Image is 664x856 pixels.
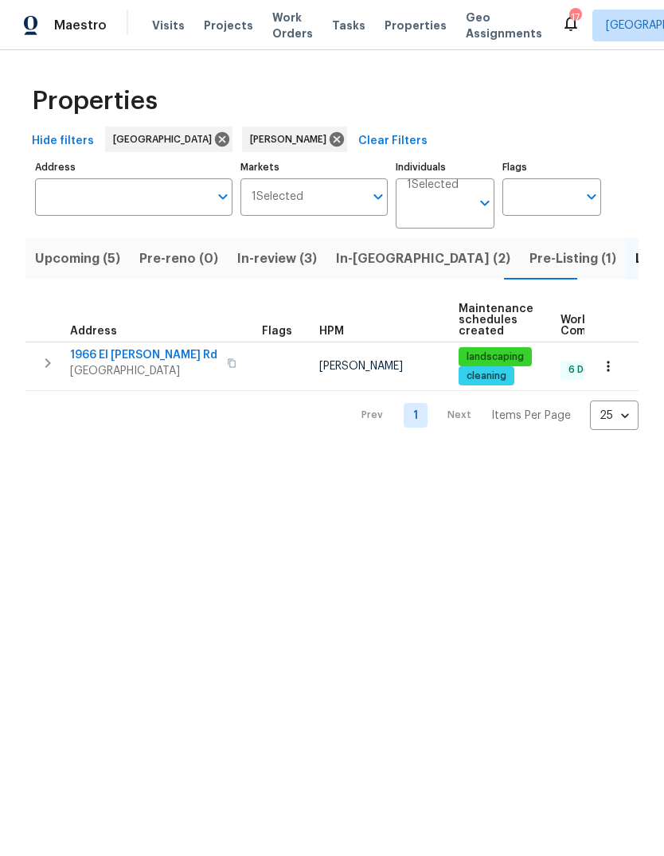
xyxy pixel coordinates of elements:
[32,131,94,151] span: Hide filters
[35,162,232,172] label: Address
[460,369,513,383] span: cleaning
[569,10,580,25] div: 17
[385,18,447,33] span: Properties
[152,18,185,33] span: Visits
[404,403,428,428] a: Goto page 1
[319,361,403,372] span: [PERSON_NAME]
[396,162,494,172] label: Individuals
[332,20,365,31] span: Tasks
[459,303,533,337] span: Maintenance schedules created
[336,248,510,270] span: In-[GEOGRAPHIC_DATA] (2)
[474,192,496,214] button: Open
[319,326,344,337] span: HPM
[252,190,303,204] span: 1 Selected
[139,248,218,270] span: Pre-reno (0)
[560,315,661,337] span: Work Order Completion
[460,350,530,364] span: landscaping
[491,408,571,424] p: Items Per Page
[590,395,639,436] div: 25
[352,127,434,156] button: Clear Filters
[367,186,389,208] button: Open
[529,248,616,270] span: Pre-Listing (1)
[250,131,333,147] span: [PERSON_NAME]
[113,131,218,147] span: [GEOGRAPHIC_DATA]
[466,10,542,41] span: Geo Assignments
[237,248,317,270] span: In-review (3)
[240,162,389,172] label: Markets
[204,18,253,33] span: Projects
[502,162,601,172] label: Flags
[25,127,100,156] button: Hide filters
[580,186,603,208] button: Open
[35,248,120,270] span: Upcoming (5)
[272,10,313,41] span: Work Orders
[32,93,158,109] span: Properties
[358,131,428,151] span: Clear Filters
[407,178,459,192] span: 1 Selected
[105,127,232,152] div: [GEOGRAPHIC_DATA]
[70,347,217,363] span: 1966 El [PERSON_NAME] Rd
[70,326,117,337] span: Address
[562,363,608,377] span: 6 Done
[262,326,292,337] span: Flags
[212,186,234,208] button: Open
[242,127,347,152] div: [PERSON_NAME]
[70,363,217,379] span: [GEOGRAPHIC_DATA]
[346,401,639,430] nav: Pagination Navigation
[54,18,107,33] span: Maestro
